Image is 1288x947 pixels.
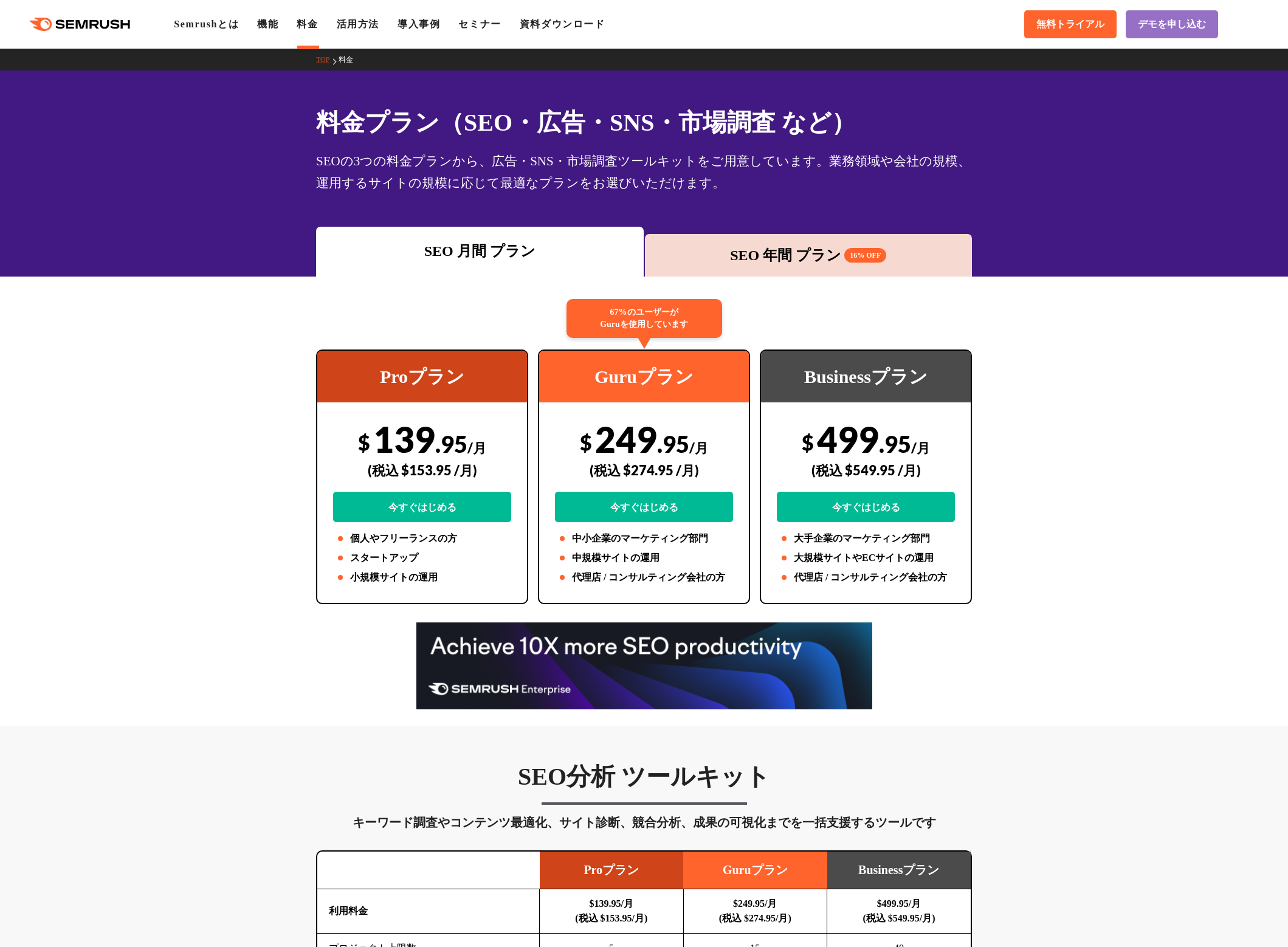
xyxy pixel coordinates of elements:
[317,351,527,402] div: Proプラン
[777,449,955,492] div: (税込 $549.95 /月)
[555,551,733,565] li: 中規模サイトの運用
[802,430,814,455] span: $
[844,248,886,263] span: 16% OFF
[520,19,605,29] a: 資料ダウンロード
[337,19,379,29] a: 活用方法
[174,19,239,29] a: Semrushとは
[555,418,733,522] div: 249
[777,492,955,522] a: 今すぐはじめる
[1036,18,1104,31] span: 無料トライアル
[297,19,318,29] a: 料金
[555,492,733,522] a: 今すぐはじめる
[719,898,791,923] b: $249.95/月 (税込 $274.95/月)
[555,449,733,492] div: (税込 $274.95 /月)
[911,439,930,456] span: /月
[398,19,440,29] a: 導入事例
[329,906,368,916] b: 利用料金
[333,570,511,585] li: 小規模サイトの運用
[580,430,592,455] span: $
[358,430,370,455] span: $
[316,55,339,64] a: TOP
[333,418,511,522] div: 139
[539,351,749,402] div: Guruプラン
[339,55,362,64] a: 料金
[761,351,971,402] div: Businessプラン
[316,150,972,194] div: SEOの3つの料金プランから、広告・SNS・市場調査ツールキットをご用意しています。業務領域や会社の規模、運用するサイトの規模に応じて最適なプランをお選びいただけます。
[651,244,966,266] div: SEO 年間 プラン
[827,852,971,889] td: Businessプラン
[316,813,972,832] div: キーワード調査やコンテンツ最適化、サイト診断、競合分析、成果の可視化までを一括支援するツールです
[316,105,972,140] h1: 料金プラン（SEO・広告・SNS・市場調査 など）
[689,439,708,456] span: /月
[458,19,501,29] a: セミナー
[575,898,647,923] b: $139.95/月 (税込 $153.95/月)
[333,492,511,522] a: 今すぐはじめる
[879,430,911,458] span: .95
[322,240,638,262] div: SEO 月間 プラン
[555,531,733,546] li: 中小企業のマーケティング部門
[567,299,722,338] div: 67%のユーザーが Guruを使用しています
[777,570,955,585] li: 代理店 / コンサルティング会社の方
[555,570,733,585] li: 代理店 / コンサルティング会社の方
[333,531,511,546] li: 個人やフリーランスの方
[333,449,511,492] div: (税込 $153.95 /月)
[777,551,955,565] li: 大規模サイトやECサイトの運用
[435,430,467,458] span: .95
[540,852,684,889] td: Proプラン
[316,762,972,792] h3: SEO分析 ツールキット
[1024,10,1117,38] a: 無料トライアル
[257,19,278,29] a: 機能
[657,430,689,458] span: .95
[683,852,827,889] td: Guruプラン
[467,439,486,456] span: /月
[863,898,935,923] b: $499.95/月 (税込 $549.95/月)
[777,418,955,522] div: 499
[777,531,955,546] li: 大手企業のマーケティング部門
[1138,18,1206,31] span: デモを申し込む
[333,551,511,565] li: スタートアップ
[1126,10,1218,38] a: デモを申し込む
